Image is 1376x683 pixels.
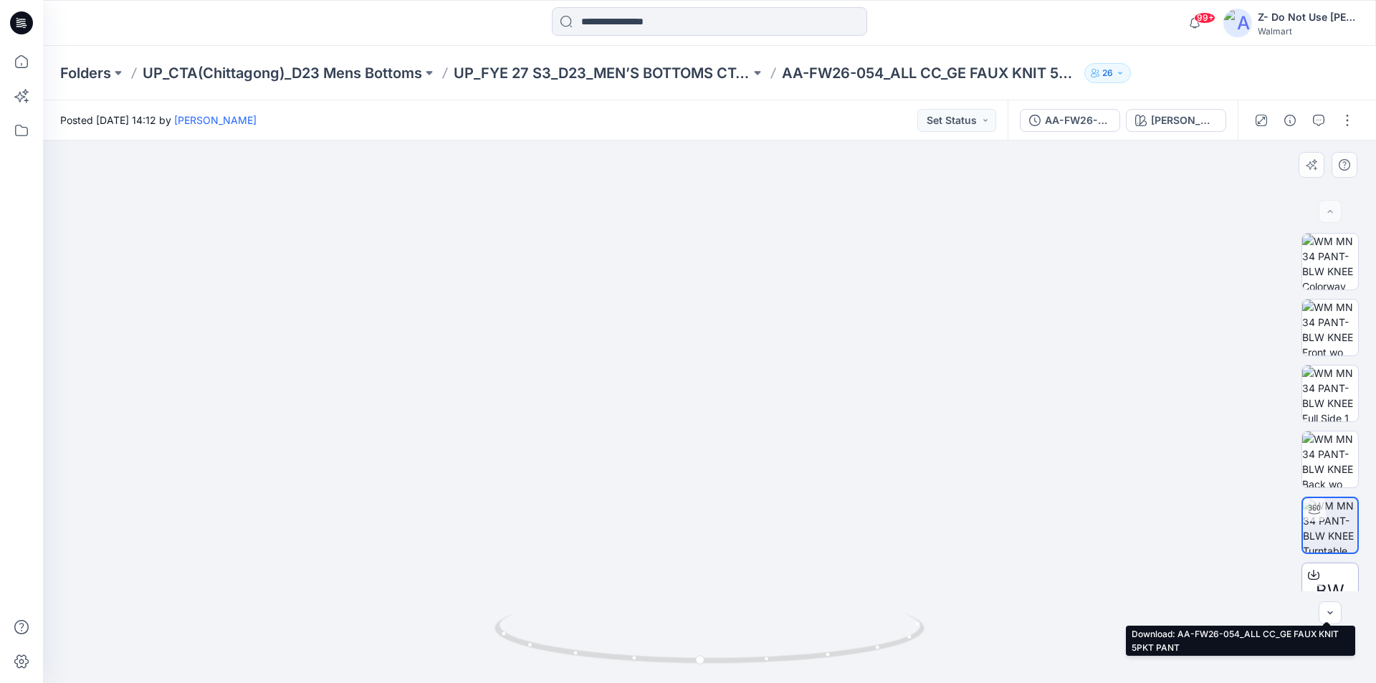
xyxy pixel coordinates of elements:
[1102,65,1113,81] p: 26
[1151,113,1217,128] div: [PERSON_NAME]
[60,113,257,128] span: Posted [DATE] 14:12 by
[1194,12,1215,24] span: 99+
[782,63,1079,83] p: AA-FW26-054_ALL CC_GE FAUX KNIT 5PKT PANT
[1302,431,1358,487] img: WM MN 34 PANT-BLW KNEE Back wo Avatar
[1302,366,1358,421] img: WM MN 34 PANT-BLW KNEE Full Side 1 wo Avatar
[1258,26,1358,37] div: Walmart
[1279,109,1301,132] button: Details
[1303,498,1357,553] img: WM MN 34 PANT-BLW KNEE Turntable with Avatar
[1316,578,1344,604] span: BW
[1126,109,1226,132] button: [PERSON_NAME]
[1302,300,1358,355] img: WM MN 34 PANT-BLW KNEE Front wo Avatar
[454,63,750,83] a: UP_FYE 27 S3_D23_MEN’S BOTTOMS CTA/CHITTAGONG
[143,63,422,83] a: UP_CTA(Chittagong)_D23 Mens Bottoms
[1258,9,1358,26] div: Z- Do Not Use [PERSON_NAME]
[60,63,111,83] a: Folders
[1020,109,1120,132] button: AA-FW26-054_ALL CC_GE FAUX KNIT 5PKT PANT
[1084,63,1131,83] button: 26
[174,114,257,126] a: [PERSON_NAME]
[1223,9,1252,37] img: avatar
[1045,113,1111,128] div: AA-FW26-054_ALL CC_GE FAUX KNIT 5PKT PANT
[1302,234,1358,290] img: WM MN 34 PANT-BLW KNEE Colorway wo Avatar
